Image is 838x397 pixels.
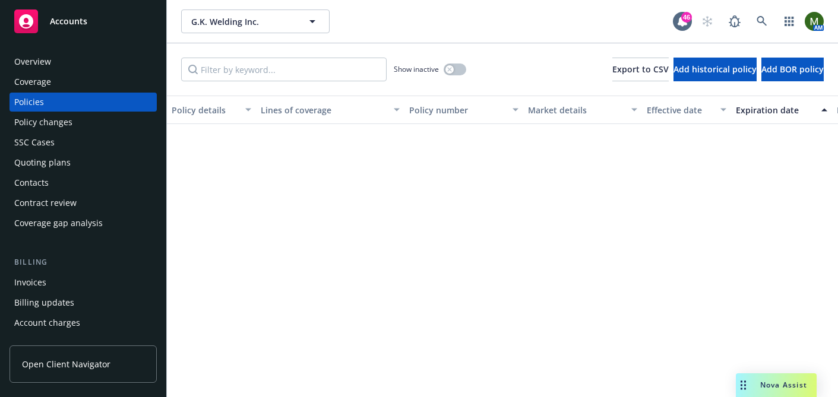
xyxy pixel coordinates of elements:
a: Search [750,9,774,33]
div: Policies [14,93,44,112]
button: Add historical policy [673,58,757,81]
div: 46 [681,12,692,23]
div: Contacts [14,173,49,192]
span: G.K. Welding Inc. [191,15,294,28]
div: Market details [528,104,624,116]
a: SSC Cases [10,133,157,152]
span: Nova Assist [760,380,807,390]
a: Overview [10,52,157,71]
div: Lines of coverage [261,104,387,116]
span: Add historical policy [673,63,757,75]
div: Policy number [409,104,505,116]
a: Policies [10,93,157,112]
button: Effective date [642,96,731,124]
div: SSC Cases [14,133,55,152]
div: Effective date [647,104,713,116]
div: Drag to move [736,373,751,397]
a: Invoices [10,273,157,292]
button: Market details [523,96,642,124]
div: Policy changes [14,113,72,132]
a: Account charges [10,313,157,332]
a: Billing updates [10,293,157,312]
div: Quoting plans [14,153,71,172]
span: Add BOR policy [761,63,824,75]
div: Billing updates [14,293,74,312]
div: Billing [10,256,157,268]
a: Quoting plans [10,153,157,172]
a: Start snowing [695,9,719,33]
div: Contract review [14,193,77,212]
div: Installment plans [14,334,84,352]
span: Open Client Navigator [22,358,110,370]
button: Export to CSV [612,58,669,81]
span: Export to CSV [612,63,669,75]
div: Coverage gap analysis [14,214,103,233]
div: Invoices [14,273,46,292]
span: Show inactive [394,64,439,74]
a: Coverage gap analysis [10,214,157,233]
a: Policy changes [10,113,157,132]
a: Report a Bug [723,9,747,33]
span: Accounts [50,17,87,26]
button: G.K. Welding Inc. [181,9,330,33]
button: Nova Assist [736,373,817,397]
div: Overview [14,52,51,71]
div: Account charges [14,313,80,332]
a: Installment plans [10,334,157,352]
img: photo [805,12,824,31]
a: Contract review [10,193,157,212]
button: Add BOR policy [761,58,824,81]
a: Contacts [10,173,157,192]
a: Coverage [10,72,157,91]
div: Policy details [172,104,238,116]
a: Accounts [10,5,157,38]
div: Coverage [14,72,51,91]
div: Expiration date [736,104,814,116]
button: Expiration date [731,96,832,124]
a: Switch app [777,9,801,33]
input: Filter by keyword... [181,58,387,81]
button: Policy details [167,96,256,124]
button: Lines of coverage [256,96,404,124]
button: Policy number [404,96,523,124]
